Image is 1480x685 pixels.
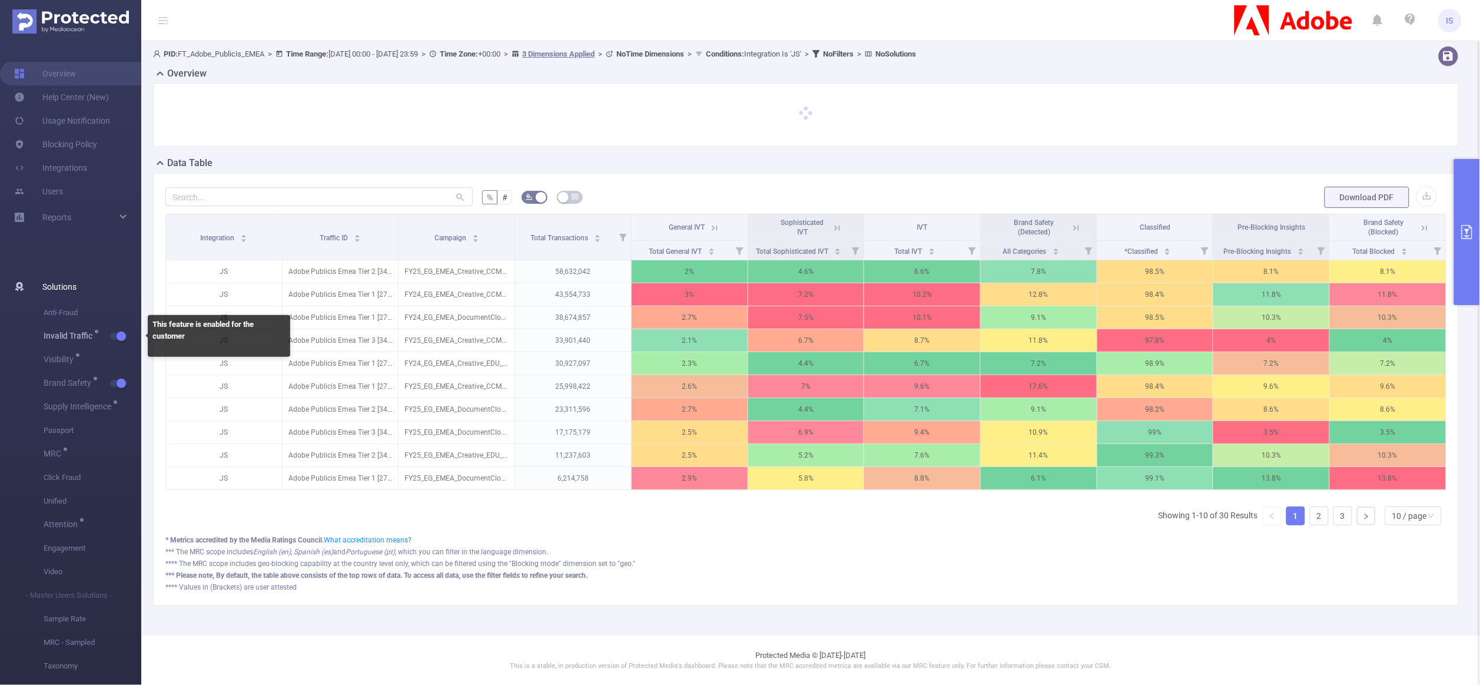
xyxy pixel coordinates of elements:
[502,193,507,202] span: #
[399,329,515,352] p: FY25_EG_EMEA_Creative_CCM_Acquisition_Buy_4200323233_P36036_Tier3 [271670]
[418,49,429,58] span: >
[981,467,1097,489] p: 6.1%
[44,560,141,584] span: Video
[756,247,830,256] span: Total Sophisticated IVT
[1097,444,1213,466] p: 99.3%
[44,520,82,528] span: Attention
[1140,223,1170,231] span: Classified
[1213,260,1329,283] p: 8.1%
[354,233,361,240] div: Sort
[399,398,515,421] p: FY25_EG_EMEA_DocumentCloud_Acrobat_Acquisition_Buy_4200324335_P36036_Tier2 [272180]
[44,355,78,363] span: Visibility
[981,421,1097,444] p: 10.9%
[1334,507,1352,525] a: 3
[44,301,141,325] span: Anti-Fraud
[928,250,935,254] i: icon: caret-down
[854,49,865,58] span: >
[1124,247,1160,256] span: *Classified
[165,570,1446,581] div: *** Please note, By default, the table above consists of the top rows of data. To access all data...
[1330,398,1446,421] p: 8.6%
[515,329,631,352] p: 33,901,440
[44,419,141,442] span: Passport
[1402,246,1408,250] i: icon: caret-up
[1428,512,1435,521] i: icon: down
[748,398,864,421] p: 4.4%
[399,283,515,306] p: FY24_EG_EMEA_Creative_CCM_Acquisition_Buy_4200323233_P36036 [225038]
[616,49,684,58] b: No Time Dimensions
[632,444,748,466] p: 2.5%
[708,246,715,253] div: Sort
[164,49,178,58] b: PID:
[917,223,928,231] span: IVT
[981,283,1097,306] p: 12.8%
[166,421,282,444] p: JS
[283,398,399,421] p: Adobe Publicis Emea Tier 2 [34288]
[864,306,980,329] p: 10.1%
[594,237,600,241] i: icon: caret-down
[1159,507,1258,525] li: Showing 1-10 of 30 Results
[1003,247,1048,256] span: All Categories
[515,306,631,329] p: 38,674,857
[895,247,924,256] span: Total IVT
[515,444,631,466] p: 11,237,603
[141,635,1480,685] footer: Protected Media © [DATE]-[DATE]
[14,109,110,133] a: Usage Notification
[167,156,213,170] h2: Data Table
[283,283,399,306] p: Adobe Publicis Emea Tier 1 [27133]
[1330,375,1446,398] p: 9.6%
[1053,250,1059,254] i: icon: caret-down
[864,352,980,375] p: 6.7%
[515,421,631,444] p: 17,175,179
[44,449,65,458] span: MRC
[981,329,1097,352] p: 11.8%
[1097,375,1213,398] p: 98.4%
[615,214,631,260] i: Filter menu
[981,444,1097,466] p: 11.4%
[320,234,350,242] span: Traffic ID
[1330,352,1446,375] p: 7.2%
[515,283,631,306] p: 43,554,733
[1392,507,1427,525] div: 10 / page
[632,329,748,352] p: 2.1%
[1330,467,1446,489] p: 13.8%
[864,421,980,444] p: 9.4%
[522,49,595,58] u: 3 Dimensions Applied
[324,536,412,544] a: What accreditation means?
[1213,375,1329,398] p: 9.6%
[864,329,980,352] p: 8.7%
[165,536,324,544] b: * Metrics accredited by the Media Ratings Council.
[44,607,141,631] span: Sample Rate
[1097,306,1213,329] p: 98.5%
[399,306,515,329] p: FY24_EG_EMEA_DocumentCloud_Acrobat_Acquisition_Buy_4200324335_P36036 [225040]
[44,537,141,560] span: Engagement
[399,260,515,283] p: FY25_EG_EMEA_Creative_CCM_Acquisition_Buy_4200323233_P36036_Tier2 [271278]
[166,467,282,489] p: JS
[1298,246,1305,253] div: Sort
[708,250,715,254] i: icon: caret-down
[748,375,864,398] p: 7%
[44,489,141,513] span: Unified
[1097,398,1213,421] p: 98.2%
[515,398,631,421] p: 23,311,596
[399,375,515,398] p: FY25_EG_EMEA_Creative_CCM_Acquisition_Buy_4200323233_P36036 [251912]
[1287,507,1305,525] a: 1
[1164,246,1171,250] i: icon: caret-up
[632,421,748,444] p: 2.5%
[1213,306,1329,329] p: 10.3%
[981,375,1097,398] p: 17.6%
[44,654,141,678] span: Taxonomy
[283,421,399,444] p: Adobe Publicis Emea Tier 3 [34289]
[283,352,399,375] p: Adobe Publicis Emea Tier 1 [27133]
[864,260,980,283] p: 6.6%
[487,193,493,202] span: %
[283,375,399,398] p: Adobe Publicis Emea Tier 1 [27133]
[595,49,606,58] span: >
[1310,507,1328,525] a: 2
[166,444,282,466] p: JS
[399,421,515,444] p: FY25_EG_EMEA_DocumentCloud_Acrobat_Acquisition_Buy_4200324335_P36036_Tier3 [275018]
[632,352,748,375] p: 2.3%
[1053,246,1059,250] i: icon: caret-up
[748,352,864,375] p: 4.4%
[1402,250,1408,254] i: icon: caret-down
[1330,283,1446,306] p: 11.8%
